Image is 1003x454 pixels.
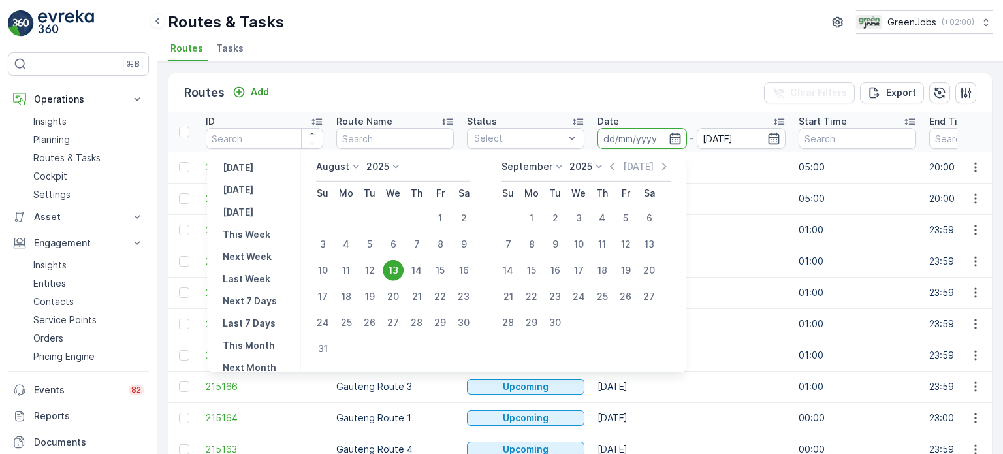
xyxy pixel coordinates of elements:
[206,349,323,362] a: 215167
[28,274,149,293] a: Entities
[312,338,333,359] div: 31
[792,371,923,402] td: 01:00
[496,182,520,205] th: Sunday
[179,287,189,298] div: Toggle Row Selected
[428,182,452,205] th: Friday
[591,340,792,371] td: [DATE]
[887,16,936,29] p: GreenJobs
[697,128,786,149] input: dd/mm/yyyy
[336,286,357,307] div: 18
[223,317,276,330] p: Last 7 Days
[312,286,333,307] div: 17
[690,131,694,146] p: -
[179,225,189,235] div: Toggle Row Selected
[217,182,259,198] button: Today
[223,184,253,197] p: [DATE]
[467,410,584,426] button: Upcoming
[545,208,565,229] div: 2
[590,182,614,205] th: Thursday
[330,371,460,402] td: Gauteng Route 3
[34,436,144,449] p: Documents
[38,10,94,37] img: logo_light-DOdMpM7g.png
[170,42,203,55] span: Routes
[430,312,451,333] div: 29
[406,260,427,281] div: 14
[639,234,660,255] div: 13
[406,312,427,333] div: 28
[34,236,123,250] p: Engagement
[206,317,323,331] a: 215168
[790,86,847,99] p: Clear Filters
[615,286,636,307] div: 26
[383,234,404,255] div: 6
[206,192,323,205] a: 215256
[33,277,66,290] p: Entities
[498,260,518,281] div: 14
[792,246,923,277] td: 01:00
[545,286,565,307] div: 23
[792,340,923,371] td: 01:00
[623,160,654,173] p: [DATE]
[217,360,281,376] button: Next Month
[227,84,274,100] button: Add
[334,182,358,205] th: Monday
[521,286,542,307] div: 22
[591,277,792,308] td: [DATE]
[592,286,613,307] div: 25
[639,286,660,307] div: 27
[366,160,389,173] p: 2025
[452,182,475,205] th: Saturday
[381,182,405,205] th: Wednesday
[929,115,972,128] p: End Time
[206,115,215,128] p: ID
[545,234,565,255] div: 9
[34,410,144,423] p: Reports
[383,260,404,281] div: 13
[206,412,323,425] span: 215164
[545,260,565,281] div: 16
[359,312,380,333] div: 26
[217,204,259,220] button: Tomorrow
[206,380,323,393] span: 215166
[545,312,565,333] div: 30
[217,338,280,353] button: This Month
[359,260,380,281] div: 12
[223,272,270,285] p: Last Week
[799,128,916,149] input: Search
[792,183,923,214] td: 05:00
[179,381,189,392] div: Toggle Row Selected
[206,223,323,236] a: 215171
[406,286,427,307] div: 21
[336,234,357,255] div: 4
[615,234,636,255] div: 12
[521,260,542,281] div: 15
[521,234,542,255] div: 8
[223,361,276,374] p: Next Month
[223,339,275,352] p: This Month
[568,234,589,255] div: 10
[614,182,637,205] th: Friday
[503,412,549,425] p: Upcoming
[597,115,619,128] p: Date
[206,128,323,149] input: Search
[568,260,589,281] div: 17
[336,260,357,281] div: 11
[474,132,564,145] p: Select
[33,295,74,308] p: Contacts
[311,182,334,205] th: Sunday
[639,208,660,229] div: 6
[33,332,63,345] p: Orders
[359,234,380,255] div: 5
[792,308,923,340] td: 01:00
[498,234,518,255] div: 7
[568,286,589,307] div: 24
[33,188,71,201] p: Settings
[591,183,792,214] td: [DATE]
[467,379,584,395] button: Upcoming
[501,160,552,173] p: September
[217,293,282,309] button: Next 7 Days
[792,214,923,246] td: 01:00
[799,115,847,128] p: Start Time
[28,329,149,348] a: Orders
[131,385,141,395] p: 82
